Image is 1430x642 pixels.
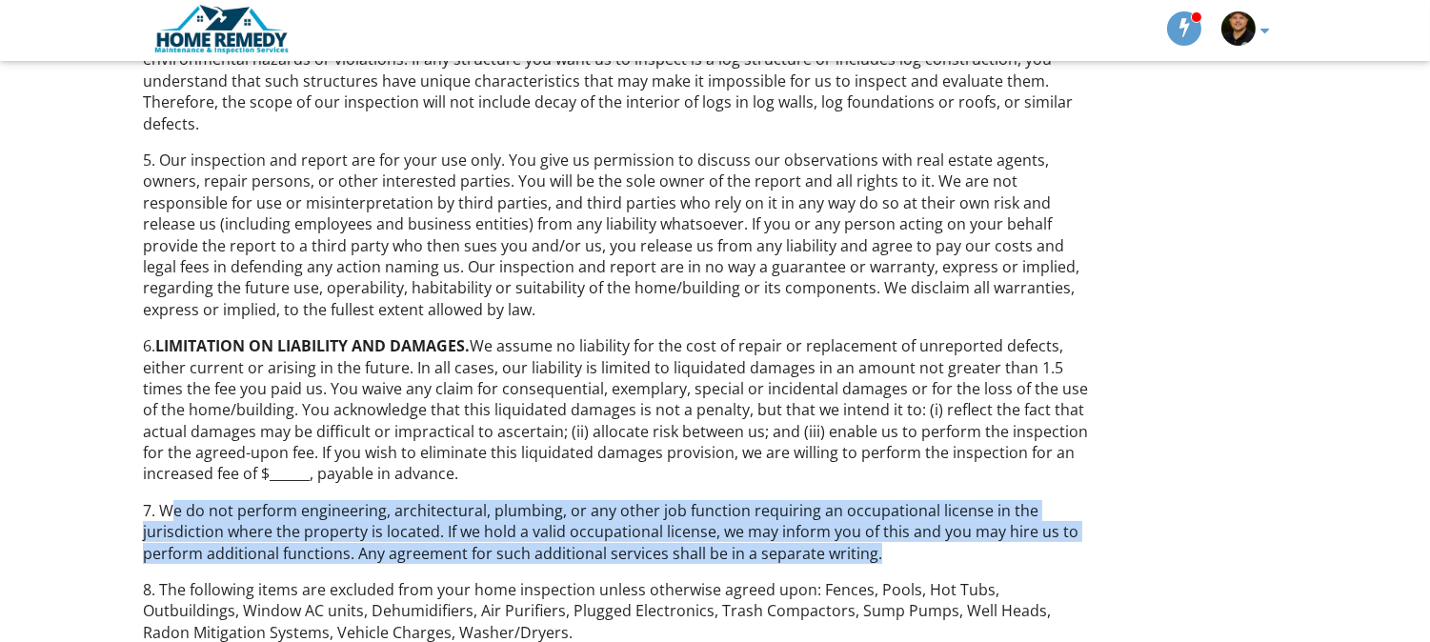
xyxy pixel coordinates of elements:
img: 146f439cbc884cb9bb8d01ac2a9aa9ab.png [1221,11,1256,46]
p: 7. We do not perform engineering, architectural, plumbing, or any other job function requiring an... [143,500,1093,564]
p: 6. We assume no liability for the cost of repair or replacement of unreported defects, either cur... [143,335,1093,485]
img: Home Remedy Inspection Services [143,5,300,56]
p: 5. Our inspection and report are for your use only. You give us permission to discuss our observa... [143,150,1093,320]
span: LIMITATION ON LIABILITY AND DAMAGES. [155,335,470,356]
